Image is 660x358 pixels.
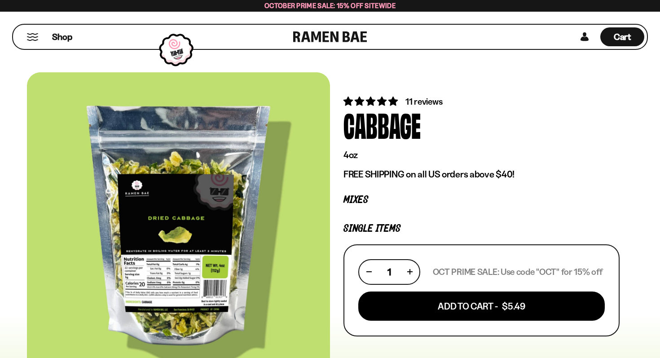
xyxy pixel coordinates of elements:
[387,266,391,278] span: 1
[343,108,421,141] div: Cabbage
[264,1,396,10] span: October Prime Sale: 15% off Sitewide
[405,96,442,107] span: 11 reviews
[343,168,620,180] p: FREE SHIPPING on all US orders above $40!
[358,292,605,321] button: Add To Cart - $5.49
[52,31,72,43] span: Shop
[343,225,620,233] p: Single Items
[433,266,603,278] p: OCT PRIME SALE: Use code "OCT" for 15% off
[26,33,39,41] button: Mobile Menu Trigger
[343,196,620,204] p: Mixes
[52,27,72,46] a: Shop
[614,31,631,42] span: Cart
[600,25,644,49] div: Cart
[343,149,620,161] p: 4oz
[343,96,400,107] span: 4.82 stars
